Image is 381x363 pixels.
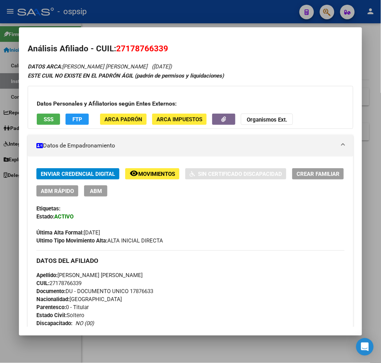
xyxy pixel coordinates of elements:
strong: Nacionalidad: [36,296,70,303]
span: 27178766339 [116,44,168,53]
h2: Análisis Afiliado - CUIL: [28,43,353,55]
button: ABM [84,185,107,197]
button: Sin Certificado Discapacidad [185,168,286,179]
i: NO (00) [75,320,94,327]
strong: Estado Civil: [36,312,67,319]
span: [PERSON_NAME] [PERSON_NAME] [28,63,147,70]
span: Enviar Credencial Digital [41,171,115,177]
span: ARCA Padrón [104,116,142,123]
span: 27178766339 [36,280,82,287]
button: Enviar Credencial Digital [36,168,119,179]
strong: Etiquetas: [36,205,60,212]
span: ARCA Impuestos [156,116,202,123]
span: Crear Familiar [297,171,340,177]
button: Movimientos [125,168,179,179]
span: Movimientos [138,171,175,177]
span: [DATE] [36,229,100,236]
strong: ESTE CUIL NO EXISTE EN EL PADRÓN ÁGIL (padrón de permisos y liquidaciones) [28,72,224,79]
strong: Parentesco: [36,304,66,311]
button: ABM Rápido [36,185,78,197]
span: [PERSON_NAME] [PERSON_NAME] [36,272,143,279]
strong: Organismos Ext. [247,117,287,123]
button: SSS [37,114,60,125]
strong: CUIL: [36,280,49,287]
strong: Apellido: [36,272,57,279]
h3: DATOS DEL AFILIADO [36,257,344,265]
span: SSS [44,116,53,123]
mat-expansion-panel-header: Datos de Empadronamiento [28,135,353,157]
span: Soltero [36,312,84,319]
mat-icon: remove_red_eye [130,169,138,178]
button: Crear Familiar [292,168,344,179]
strong: ACTIVO [54,213,74,220]
button: ARCA Padrón [100,114,147,125]
mat-panel-title: Datos de Empadronamiento [36,141,336,150]
strong: Documento: [36,288,66,295]
span: ABM [90,188,102,194]
span: ALTA INICIAL DIRECTA [36,237,163,244]
button: ARCA Impuestos [152,114,207,125]
span: Sin Certificado Discapacidad [198,171,282,177]
span: FTP [72,116,82,123]
strong: DATOS ARCA: [28,63,62,70]
strong: Ultimo Tipo Movimiento Alta: [36,237,107,244]
span: 0 - Titular [36,304,89,311]
span: DU - DOCUMENTO UNICO 17876633 [36,288,153,295]
button: Organismos Ext. [241,114,293,125]
strong: Última Alta Formal: [36,229,84,236]
strong: Estado: [36,213,54,220]
strong: Discapacitado: [36,320,72,327]
span: ABM Rápido [41,188,74,194]
span: [GEOGRAPHIC_DATA] [36,296,122,303]
span: ([DATE]) [152,63,172,70]
button: FTP [66,114,89,125]
h3: Datos Personales y Afiliatorios según Entes Externos: [37,99,344,108]
div: Open Intercom Messenger [356,338,374,356]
